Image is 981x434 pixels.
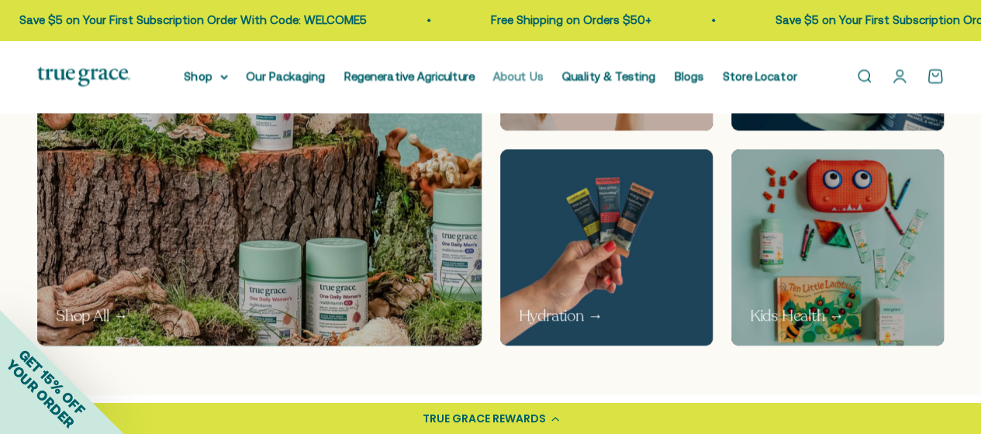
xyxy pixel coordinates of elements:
p: Hydration → [519,305,603,327]
div: TRUE GRACE REWARDS [423,411,546,427]
span: GET 15% OFF [16,345,88,418]
p: Kids Health → [750,305,844,327]
a: Quality & Testing [562,69,656,82]
a: Store Locator [723,69,797,82]
a: Our Packaging [247,69,326,82]
img: Collection of children's products including a red monster-shaped container, toys, and health prod... [731,149,944,345]
a: Blogs [675,69,704,82]
span: YOUR ORDER [3,356,78,431]
a: Regenerative Agriculture [344,69,475,82]
p: Shop All → [56,305,128,327]
img: Hand holding three small packages of electrolyte powder of different flavors against a blue backg... [500,149,713,345]
p: Save $5 on Your First Subscription Order With Code: WELCOME5 [12,11,359,30]
a: About Us [493,69,544,82]
summary: Shop [185,67,228,85]
a: Free Shipping on Orders $50+ [483,13,644,26]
